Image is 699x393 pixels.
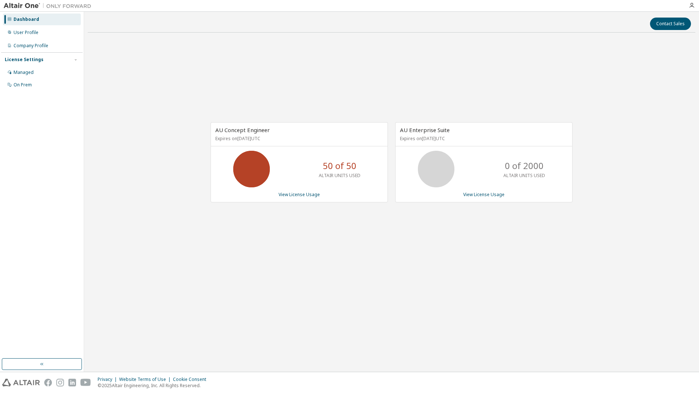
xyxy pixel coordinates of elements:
p: ALTAIR UNITS USED [503,172,545,179]
div: Privacy [98,377,119,382]
span: AU Enterprise Suite [400,126,450,134]
img: youtube.svg [80,379,91,386]
div: Website Terms of Use [119,377,173,382]
div: Managed [14,70,34,75]
img: linkedin.svg [68,379,76,386]
img: altair_logo.svg [2,379,40,386]
a: View License Usage [279,191,320,198]
p: © 2025 Altair Engineering, Inc. All Rights Reserved. [98,382,211,389]
span: AU Concept Engineer [215,126,270,134]
button: Contact Sales [650,18,691,30]
p: 0 of 2000 [505,160,544,172]
p: 50 of 50 [323,160,356,172]
div: Cookie Consent [173,377,211,382]
div: Company Profile [14,43,48,49]
img: facebook.svg [44,379,52,386]
img: Altair One [4,2,95,10]
p: Expires on [DATE] UTC [400,135,566,142]
p: Expires on [DATE] UTC [215,135,381,142]
div: User Profile [14,30,38,35]
a: View License Usage [463,191,505,198]
img: instagram.svg [56,379,64,386]
div: License Settings [5,57,44,63]
div: On Prem [14,82,32,88]
div: Dashboard [14,16,39,22]
p: ALTAIR UNITS USED [319,172,360,179]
